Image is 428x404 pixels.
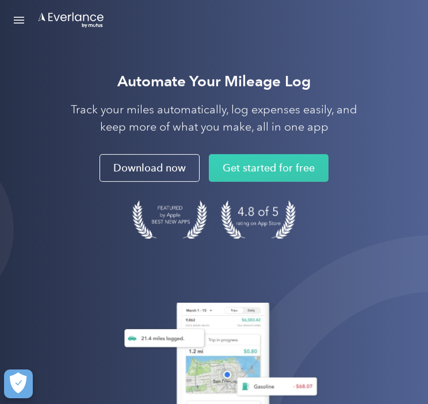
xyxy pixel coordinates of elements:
a: Open Menu [9,9,29,31]
a: Download now [100,154,200,182]
a: Go to homepage [37,12,105,29]
p: Track your miles automatically, log expenses easily, and keep more of what you make, all in one app [70,101,358,136]
strong: Automate Your Mileage Log [117,72,311,90]
img: Badge for Featured by Apple Best New Apps [132,200,207,239]
button: Cookies Settings [4,369,33,398]
a: Get started for free [209,154,328,182]
img: 4.9 out of 5 stars on the app store [221,200,296,239]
